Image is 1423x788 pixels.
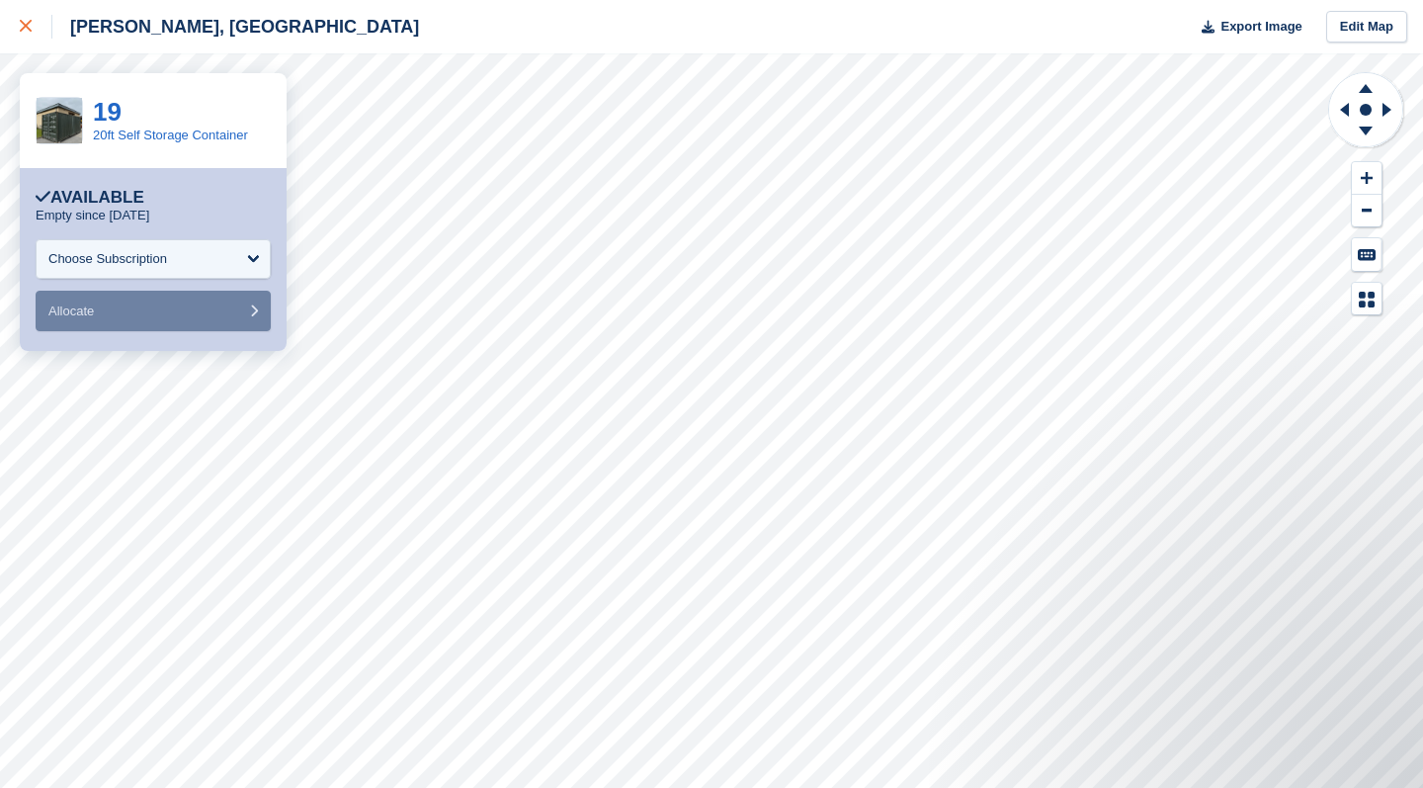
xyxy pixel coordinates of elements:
[36,188,144,208] div: Available
[48,304,94,318] span: Allocate
[1352,238,1381,271] button: Keyboard Shortcuts
[1352,283,1381,315] button: Map Legend
[1352,195,1381,227] button: Zoom Out
[52,15,419,39] div: [PERSON_NAME], [GEOGRAPHIC_DATA]
[1352,162,1381,195] button: Zoom In
[36,291,271,331] button: Allocate
[93,97,122,127] a: 19
[48,249,167,269] div: Choose Subscription
[1220,17,1301,37] span: Export Image
[37,98,82,143] img: Blank%20240%20x%20240.jpg
[36,208,149,223] p: Empty since [DATE]
[93,128,248,142] a: 20ft Self Storage Container
[1190,11,1302,44] button: Export Image
[1326,11,1407,44] a: Edit Map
